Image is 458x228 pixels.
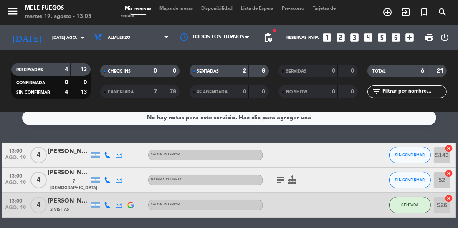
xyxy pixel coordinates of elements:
span: SERVIDAS [286,69,306,73]
strong: 13 [80,67,89,73]
span: CHECK INS [108,69,131,73]
i: looks_4 [363,32,374,43]
strong: 13 [80,89,89,95]
strong: 21 [437,68,445,74]
i: add_box [404,32,415,43]
i: exit_to_app [401,7,411,17]
img: google-logo.png [127,202,134,208]
span: ago. 19 [5,180,26,190]
span: 4 [30,147,47,163]
span: Reservas para [286,35,319,40]
div: [PERSON_NAME] [48,147,90,156]
i: looks_6 [390,32,401,43]
span: pending_actions [263,33,273,43]
span: CANCELADA [108,90,134,94]
strong: 0 [154,68,157,74]
i: looks_3 [349,32,360,43]
strong: 0 [262,89,267,95]
span: Lista de Espera [237,6,278,11]
i: cancel [445,194,453,203]
strong: 2 [243,68,246,74]
i: cancel [445,144,453,153]
span: SIN CONFIRMAR [395,153,425,157]
span: SIN CONFIRMAR [395,178,425,182]
i: power_settings_new [440,33,450,43]
input: Filtrar por nombre... [382,87,446,96]
span: 13:00 [5,145,26,155]
i: arrow_drop_down [78,33,88,43]
strong: 0 [332,68,335,74]
i: search [438,7,448,17]
span: GALERIA CUBIERTA [151,178,182,181]
strong: 4 [65,89,68,95]
div: No hay notas para este servicio. Haz clic para agregar una [147,113,311,123]
strong: 0 [351,89,356,95]
div: LOG OUT [438,25,452,50]
span: Mis reservas [121,6,155,11]
span: 4 [30,197,47,213]
span: SENTADAS [197,69,219,73]
strong: 0 [243,89,246,95]
button: SENTADA [389,197,431,213]
button: menu [6,5,19,20]
span: 2 Visitas [50,206,69,213]
i: looks_5 [377,32,387,43]
strong: 0 [84,80,89,85]
strong: 0 [351,68,356,74]
strong: 78 [170,89,178,95]
span: SALON INTERIOR [151,203,180,206]
span: TOTAL [372,69,385,73]
span: Disponibilidad [197,6,237,11]
span: RESERVADAS [16,68,43,72]
span: 4 [30,172,47,188]
span: RE AGENDADA [197,90,228,94]
button: SIN CONFIRMAR [389,172,431,188]
strong: 6 [421,68,425,74]
i: menu [6,5,19,18]
i: add_circle_outline [382,7,392,17]
i: cake [287,175,297,185]
div: martes 19. agosto - 13:03 [25,13,91,21]
span: 13:00 [5,195,26,205]
div: [PERSON_NAME] [48,196,90,206]
span: ago. 19 [5,155,26,165]
span: CONFIRMADA [16,81,45,85]
div: Mele Fuegos [25,4,91,13]
button: SIN CONFIRMAR [389,147,431,163]
span: Almuerzo [108,35,130,40]
i: [DATE] [6,29,48,46]
strong: 0 [173,68,178,74]
span: SALON INTERIOR [151,153,180,156]
i: subject [276,175,286,185]
i: filter_list [372,87,382,97]
span: NO SHOW [286,90,307,94]
span: ago. 19 [5,205,26,215]
strong: 7 [154,89,157,95]
strong: 0 [332,89,335,95]
span: 13:00 [5,170,26,180]
div: [PERSON_NAME] [48,168,90,178]
i: looks_one [321,32,332,43]
strong: 4 [65,67,68,73]
i: cancel [445,169,453,178]
i: turned_in_not [419,7,429,17]
span: Pre-acceso [278,6,309,11]
span: SENTADA [401,203,418,207]
span: Mapa de mesas [155,6,197,11]
span: 7 [DEMOGRAPHIC_DATA] [50,178,97,192]
span: print [424,33,434,43]
span: SIN CONFIRMAR [16,90,50,95]
strong: 8 [262,68,267,74]
span: fiber_manual_record [272,28,277,33]
i: looks_two [335,32,346,43]
strong: 0 [65,80,68,85]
